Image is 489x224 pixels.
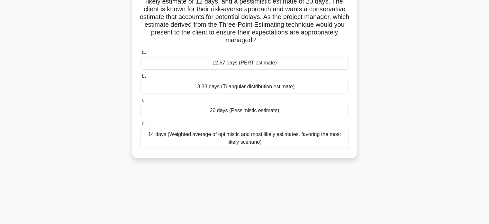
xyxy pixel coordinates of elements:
span: c. [142,97,146,102]
div: 14 days (Weighted average of optimistic and most likely estimates, favoring the most likely scena... [140,128,349,149]
span: b. [142,73,146,79]
div: 13.33 days (Triangular distribution estimate) [140,80,349,93]
span: d. [142,121,146,126]
div: 12.67 days (PERT estimate) [140,56,349,70]
span: a. [142,49,146,55]
div: 20 days (Pessimistic estimate) [140,104,349,117]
